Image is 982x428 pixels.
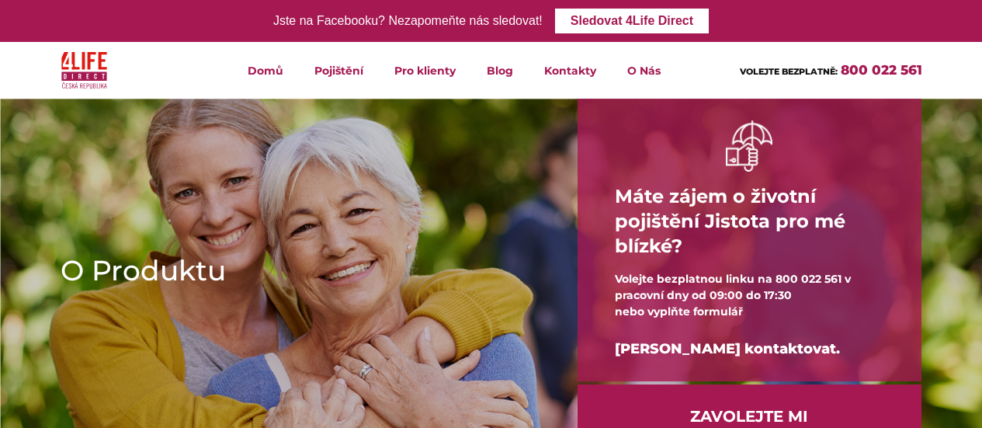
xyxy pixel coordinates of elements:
span: VOLEJTE BEZPLATNĚ: [740,66,838,77]
h1: O Produktu [61,251,528,290]
a: Kontakty [529,42,612,99]
span: Volejte bezplatnou linku na 800 022 561 v pracovní dny od 09:00 do 17:30 nebo vyplňte formulář [615,272,851,318]
h4: Máte zájem o životní pojištění Jistota pro mé blízké? [615,172,884,271]
a: Domů [232,42,299,99]
div: Jste na Facebooku? Nezapomeňte nás sledovat! [273,10,543,33]
div: [PERSON_NAME] kontaktovat. [615,320,884,378]
a: Blog [471,42,529,99]
img: 4Life Direct Česká republika logo [61,48,108,92]
img: ruka držící deštník bilá ikona [726,120,772,171]
a: 800 022 561 [841,62,922,78]
a: Sledovat 4Life Direct [555,9,709,33]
